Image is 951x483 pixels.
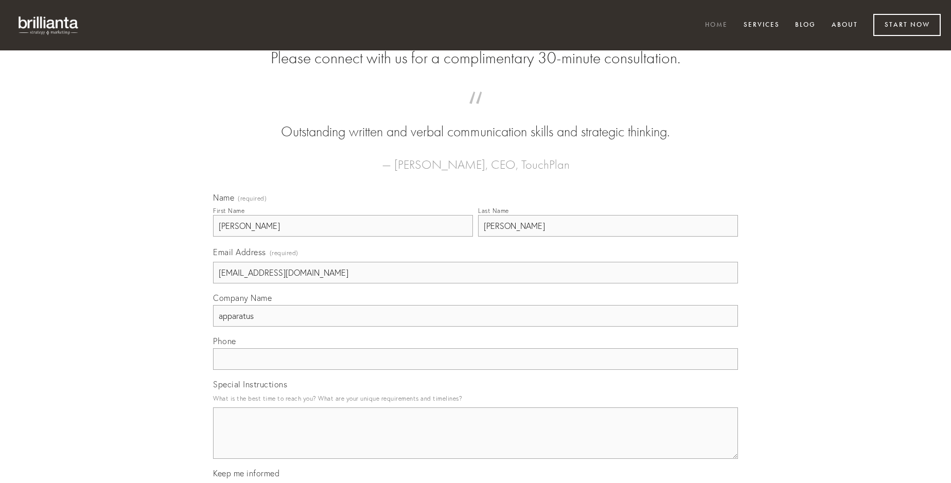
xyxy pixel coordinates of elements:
[213,379,287,389] span: Special Instructions
[238,195,267,202] span: (required)
[213,192,234,203] span: Name
[737,17,786,34] a: Services
[230,142,721,175] figcaption: — [PERSON_NAME], CEO, TouchPlan
[213,48,738,68] h2: Please connect with us for a complimentary 30-minute consultation.
[213,468,279,478] span: Keep me informed
[213,293,272,303] span: Company Name
[213,391,738,405] p: What is the best time to reach you? What are your unique requirements and timelines?
[230,102,721,122] span: “
[213,247,266,257] span: Email Address
[270,246,298,260] span: (required)
[825,17,865,34] a: About
[698,17,734,34] a: Home
[788,17,822,34] a: Blog
[213,207,244,214] div: First Name
[213,336,236,346] span: Phone
[10,10,87,40] img: brillianta - research, strategy, marketing
[230,102,721,142] blockquote: Outstanding written and verbal communication skills and strategic thinking.
[478,207,509,214] div: Last Name
[873,14,941,36] a: Start Now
